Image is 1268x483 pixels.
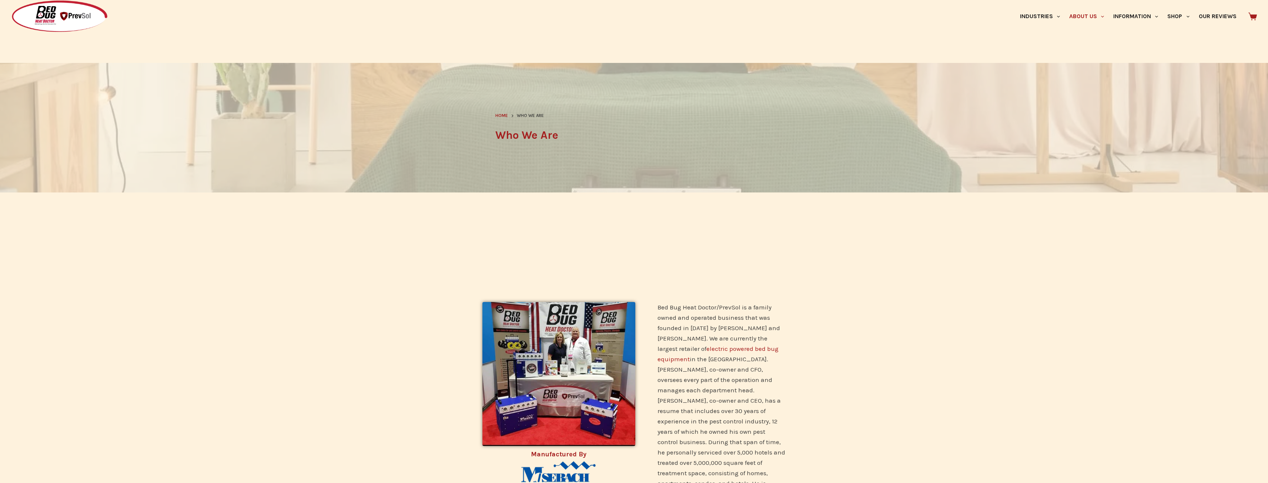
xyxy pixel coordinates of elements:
[495,127,773,144] h1: Who We Are
[482,451,635,457] h4: Manufactured By
[658,345,779,363] a: electric powered bed bug equipment
[495,112,508,120] a: Home
[517,112,544,120] span: Who We Are
[495,113,508,118] span: Home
